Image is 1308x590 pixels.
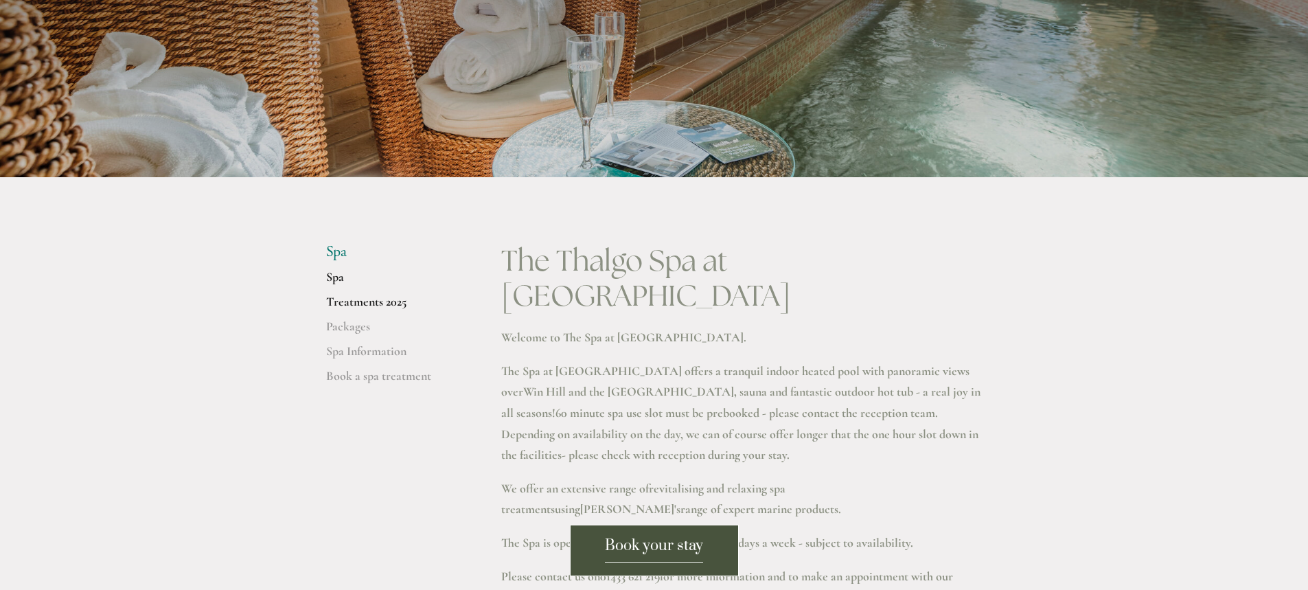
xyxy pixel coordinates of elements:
[501,363,972,400] strong: The Spa at [GEOGRAPHIC_DATA] offers a tranquil indoor heated pool with panoramic views over
[326,294,457,319] a: Treatments 2025
[501,330,746,345] strong: Welcome to The Spa at [GEOGRAPHIC_DATA].
[326,319,457,343] a: Packages
[501,361,983,466] p: 60 minute spa use slot must be prebooked - please contact the reception team. Depending on availa...
[605,536,703,563] span: Book your stay
[680,501,841,517] strong: range of expert marine products.
[326,243,457,261] li: Spa
[555,501,580,517] strong: using
[326,269,457,294] a: Spa
[501,481,649,496] strong: We offer an extensive range of
[570,525,739,576] a: Book your stay
[523,384,734,399] a: Win Hill and the [GEOGRAPHIC_DATA]
[580,501,680,517] a: [PERSON_NAME]'s
[326,343,457,368] a: Spa Information
[600,569,660,584] strong: 01433 621 219
[326,368,457,393] a: Book a spa treatment
[501,243,983,313] h1: The Thalgo Spa at [GEOGRAPHIC_DATA]
[501,384,983,420] strong: , sauna and fantastic outdoor hot tub - a real joy in all seasons!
